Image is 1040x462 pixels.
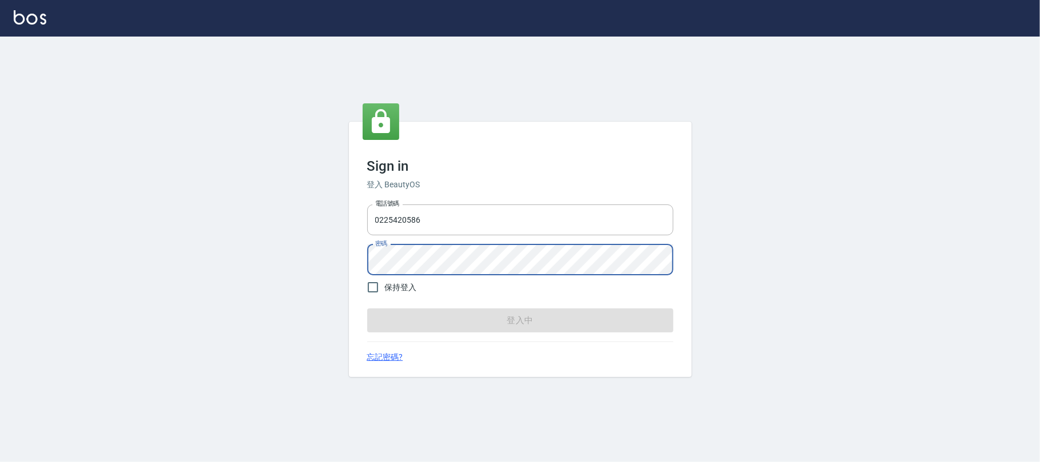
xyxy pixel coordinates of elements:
label: 電話號碼 [375,199,399,208]
a: 忘記密碼? [367,351,403,363]
img: Logo [14,10,46,25]
h6: 登入 BeautyOS [367,179,673,191]
h3: Sign in [367,158,673,174]
label: 密碼 [375,239,387,248]
span: 保持登入 [385,282,417,294]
